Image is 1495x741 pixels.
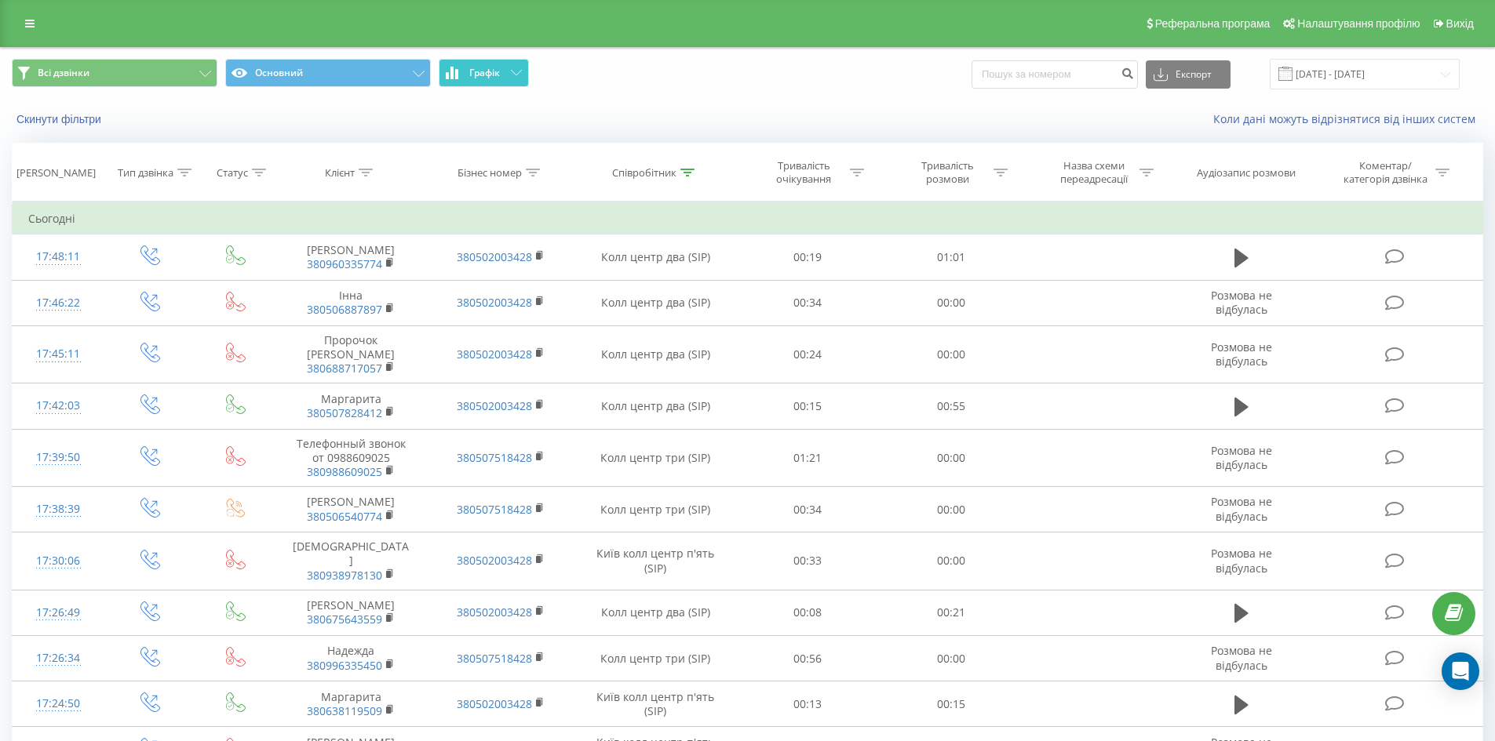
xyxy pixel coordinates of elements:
div: 17:24:50 [28,688,89,719]
td: Маргарита [276,383,425,429]
a: 380502003428 [457,696,532,711]
span: Налаштування профілю [1297,17,1420,30]
td: Телефонный звонок от 0988609025 [276,429,425,487]
td: 00:34 [736,280,880,325]
button: Основний [225,59,431,87]
span: Розмова не відбулась [1211,643,1272,672]
a: 380960335774 [307,256,382,271]
td: Сьогодні [13,203,1483,234]
div: Open Intercom Messenger [1442,652,1479,690]
td: 00:00 [880,487,1023,532]
a: 380506540774 [307,509,382,524]
td: Колл центр три (SIP) [575,429,736,487]
td: [PERSON_NAME] [276,590,425,635]
a: 380638119509 [307,703,382,718]
td: 00:08 [736,590,880,635]
div: Співробітник [612,166,676,180]
a: 380507518428 [457,651,532,666]
button: Графік [439,59,529,87]
td: 00:15 [880,681,1023,727]
a: 380507518428 [457,502,532,517]
span: Графік [469,67,500,78]
span: Реферальна програма [1155,17,1271,30]
div: 17:48:11 [28,242,89,272]
span: Розмова не відбулась [1211,288,1272,317]
div: 17:30:06 [28,546,89,576]
a: 380996335450 [307,658,382,673]
td: Київ колл центр п'ять (SIP) [575,681,736,727]
a: 380502003428 [457,249,532,264]
span: Вихід [1446,17,1474,30]
td: 00:00 [880,636,1023,681]
a: 380988609025 [307,464,382,479]
a: 380502003428 [457,347,532,361]
div: Клієнт [325,166,355,180]
div: Тривалість очікування [762,159,846,186]
td: Інна [276,280,425,325]
td: Колл центр три (SIP) [575,487,736,532]
span: Розмова не відбулась [1211,546,1272,575]
div: 17:45:11 [28,339,89,369]
div: 17:26:34 [28,643,89,674]
a: 380502003428 [457,295,532,310]
span: Розмова не відбулась [1211,443,1272,472]
div: 17:39:50 [28,442,89,473]
td: 00:24 [736,325,880,383]
div: Аудіозапис розмови [1197,166,1296,180]
td: [PERSON_NAME] [276,234,425,280]
div: 17:46:22 [28,288,89,318]
span: Розмова не відбулась [1211,494,1272,523]
div: Статус [217,166,248,180]
div: Бізнес номер [458,166,522,180]
button: Експорт [1146,60,1231,89]
a: 380502003428 [457,553,532,568]
span: Розмова не відбулась [1211,340,1272,369]
div: 17:26:49 [28,598,89,628]
a: Коли дані можуть відрізнятися вiд інших систем [1213,111,1483,126]
button: Скинути фільтри [12,112,109,126]
td: [PERSON_NAME] [276,487,425,532]
button: Всі дзвінки [12,59,217,87]
td: 00:00 [880,325,1023,383]
div: 17:42:03 [28,390,89,421]
a: 380502003428 [457,398,532,413]
td: 00:00 [880,429,1023,487]
div: 17:38:39 [28,494,89,525]
td: 00:33 [736,532,880,590]
a: 380502003428 [457,605,532,619]
td: 00:15 [736,383,880,429]
a: 380688717057 [307,361,382,376]
td: 01:01 [880,234,1023,280]
td: Колл центр три (SIP) [575,636,736,681]
div: Назва схеми переадресації [1052,159,1136,186]
td: Маргарита [276,681,425,727]
td: 00:21 [880,590,1023,635]
div: Тип дзвінка [118,166,173,180]
a: 380938978130 [307,568,382,583]
td: Колл центр два (SIP) [575,325,736,383]
td: 00:13 [736,681,880,727]
div: Коментар/категорія дзвінка [1340,159,1431,186]
a: 380506887897 [307,302,382,317]
td: 00:34 [736,487,880,532]
div: [PERSON_NAME] [16,166,96,180]
div: Тривалість розмови [906,159,990,186]
td: [DEMOGRAPHIC_DATA] [276,532,425,590]
a: 380675643559 [307,612,382,627]
span: Всі дзвінки [38,67,89,79]
td: 00:00 [880,280,1023,325]
a: 380507828412 [307,405,382,420]
td: 00:00 [880,532,1023,590]
td: Колл центр два (SIP) [575,234,736,280]
td: 00:56 [736,636,880,681]
td: Колл центр два (SIP) [575,590,736,635]
a: 380507518428 [457,450,532,465]
td: Колл центр два (SIP) [575,280,736,325]
td: Пророчок [PERSON_NAME] [276,325,425,383]
td: 00:19 [736,234,880,280]
td: 01:21 [736,429,880,487]
td: Київ колл центр п'ять (SIP) [575,532,736,590]
td: Колл центр два (SIP) [575,383,736,429]
td: 00:55 [880,383,1023,429]
input: Пошук за номером [972,60,1138,89]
